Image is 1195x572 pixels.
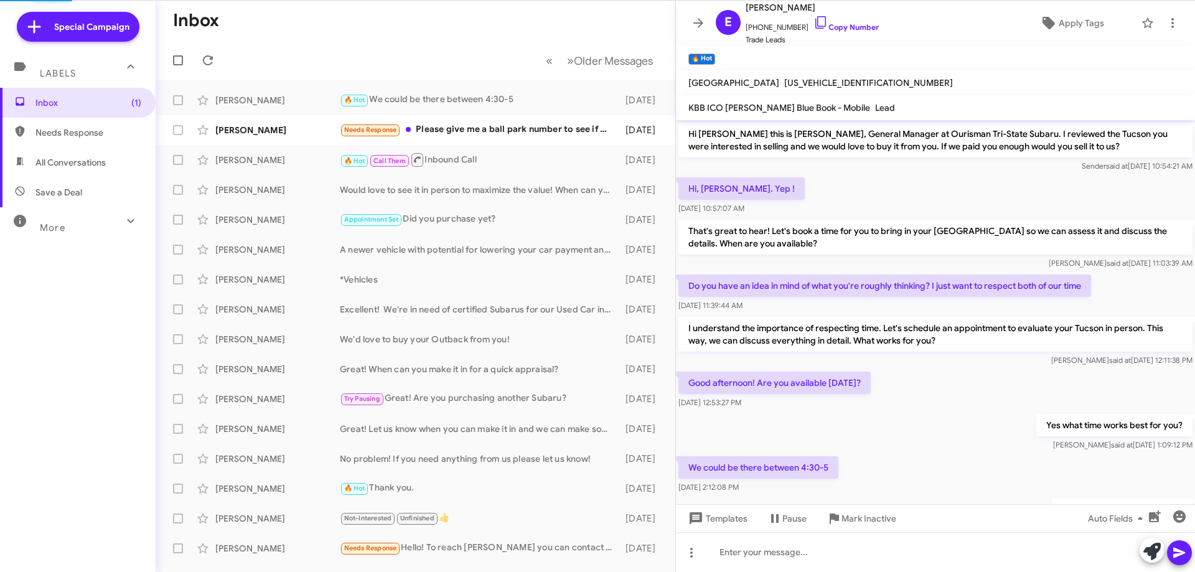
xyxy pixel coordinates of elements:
[678,372,871,394] p: Good afternoon! Are you available [DATE]?
[215,154,340,166] div: [PERSON_NAME]
[619,94,665,106] div: [DATE]
[340,423,619,435] div: Great! Let us know when you can make it in and we can make something happen!
[678,204,744,213] span: [DATE] 10:57:07 AM
[1051,499,1193,521] p: Sounds great see you soon!
[619,393,665,405] div: [DATE]
[619,482,665,495] div: [DATE]
[817,507,906,530] button: Mark Inactive
[619,512,665,525] div: [DATE]
[678,317,1193,352] p: I understand the importance of respecting time. Let's schedule an appointment to evaluate your Tu...
[54,21,129,33] span: Special Campaign
[560,48,660,73] button: Next
[678,456,838,479] p: We could be there between 4:30-5
[1109,355,1131,365] span: said at
[400,514,434,522] span: Unfinished
[215,482,340,495] div: [PERSON_NAME]
[344,96,365,104] span: 🔥 Hot
[1036,414,1193,436] p: Yes what time works best for you?
[215,512,340,525] div: [PERSON_NAME]
[875,102,895,113] span: Lead
[340,243,619,256] div: A newer vehicle with potential for lowering your car payment and also have a decent amount of equ...
[539,48,660,73] nav: Page navigation example
[757,507,817,530] button: Pause
[1082,161,1193,171] span: Sender [DATE] 10:54:21 AM
[215,452,340,465] div: [PERSON_NAME]
[40,222,65,233] span: More
[215,213,340,226] div: [PERSON_NAME]
[344,215,399,223] span: Appointment Set
[619,124,665,136] div: [DATE]
[215,243,340,256] div: [PERSON_NAME]
[215,363,340,375] div: [PERSON_NAME]
[619,184,665,196] div: [DATE]
[1051,355,1193,365] span: [PERSON_NAME] [DATE] 12:11:38 PM
[35,126,141,139] span: Needs Response
[546,53,553,68] span: «
[1078,507,1158,530] button: Auto Fields
[340,333,619,345] div: We'd love to buy your Outback from you!
[215,184,340,196] div: [PERSON_NAME]
[215,94,340,106] div: [PERSON_NAME]
[340,273,619,286] div: *Vehicles
[1107,258,1128,268] span: said at
[619,452,665,465] div: [DATE]
[340,93,619,107] div: We could be there between 4:30-5
[344,395,380,403] span: Try Pausing
[841,507,896,530] span: Mark Inactive
[678,177,805,200] p: Hi, [PERSON_NAME]. Yep !
[678,398,741,407] span: [DATE] 12:53:27 PM
[215,393,340,405] div: [PERSON_NAME]
[619,363,665,375] div: [DATE]
[746,15,879,34] span: [PHONE_NUMBER]
[688,77,779,88] span: [GEOGRAPHIC_DATA]
[344,484,365,492] span: 🔥 Hot
[340,212,619,227] div: Did you purchase yet?
[340,363,619,375] div: Great! When can you make it in for a quick appraisal?
[619,303,665,316] div: [DATE]
[724,12,732,32] span: E
[1059,12,1104,34] span: Apply Tags
[1049,258,1193,268] span: [PERSON_NAME] [DATE] 11:03:39 AM
[344,126,397,134] span: Needs Response
[688,54,715,65] small: 🔥 Hot
[746,34,879,46] span: Trade Leads
[17,12,139,42] a: Special Campaign
[340,123,619,137] div: Please give me a ball park number to see if moving forward might happen.
[678,274,1091,297] p: Do you have an idea in mind of what you're roughly thinking? I just want to respect both of our time
[215,124,340,136] div: [PERSON_NAME]
[173,11,219,30] h1: Inbox
[619,333,665,345] div: [DATE]
[215,273,340,286] div: [PERSON_NAME]
[678,301,743,310] span: [DATE] 11:39:44 AM
[215,333,340,345] div: [PERSON_NAME]
[340,303,619,316] div: Excellent! We're in need of certified Subarus for our Used Car inventory, and would love to make ...
[40,68,76,79] span: Labels
[340,541,619,555] div: Hello! To reach [PERSON_NAME] you can contact [PHONE_NUMBER]
[340,452,619,465] div: No problem! If you need anything from us please let us know!
[344,544,397,552] span: Needs Response
[373,157,406,165] span: Call Them
[215,542,340,555] div: [PERSON_NAME]
[678,482,739,492] span: [DATE] 2:12:08 PM
[1111,440,1133,449] span: said at
[215,423,340,435] div: [PERSON_NAME]
[1053,440,1193,449] span: [PERSON_NAME] [DATE] 1:09:12 PM
[340,391,619,406] div: Great! Are you purchasing another Subaru?
[344,157,365,165] span: 🔥 Hot
[619,154,665,166] div: [DATE]
[35,96,141,109] span: Inbox
[574,54,653,68] span: Older Messages
[688,102,870,113] span: KBB ICO [PERSON_NAME] Blue Book - Mobile
[619,213,665,226] div: [DATE]
[344,514,392,522] span: Not-Interested
[676,507,757,530] button: Templates
[35,186,82,199] span: Save a Deal
[784,77,953,88] span: [US_VEHICLE_IDENTIFICATION_NUMBER]
[1088,507,1148,530] span: Auto Fields
[619,243,665,256] div: [DATE]
[678,220,1193,255] p: That's great to hear! Let's book a time for you to bring in your [GEOGRAPHIC_DATA] so we can asse...
[1106,161,1128,171] span: said at
[619,542,665,555] div: [DATE]
[340,481,619,495] div: Thank you.
[782,507,807,530] span: Pause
